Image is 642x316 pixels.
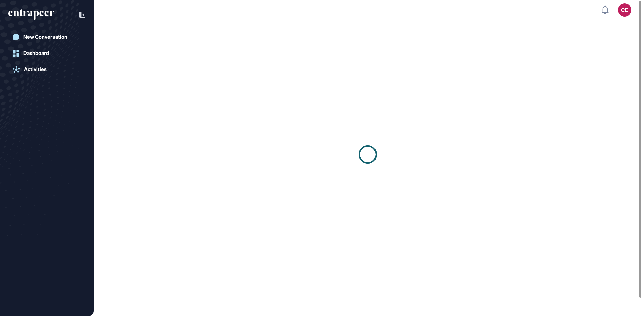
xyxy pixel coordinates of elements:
[23,50,49,56] div: Dashboard
[8,9,54,20] div: entrapeer-logo
[8,46,85,60] a: Dashboard
[8,63,85,76] a: Activities
[8,30,85,44] a: New Conversation
[23,34,67,40] div: New Conversation
[618,3,631,17] button: CE
[24,66,47,72] div: Activities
